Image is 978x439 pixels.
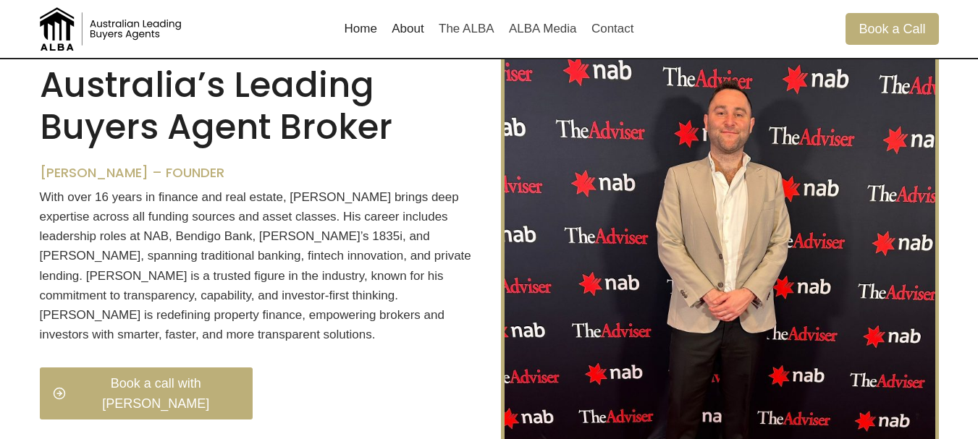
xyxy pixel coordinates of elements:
a: About [384,12,431,46]
a: The ALBA [431,12,502,46]
a: ALBA Media [502,12,584,46]
img: Australian Leading Buyers Agents [40,7,185,51]
a: Book a call with [PERSON_NAME] [40,367,253,419]
a: Home [337,12,384,46]
h6: [PERSON_NAME] – Founder [40,165,478,181]
nav: Primary Navigation [337,12,641,46]
a: Contact [584,12,641,46]
p: With over 16 years in finance and real estate, [PERSON_NAME] brings deep expertise across all fun... [40,187,478,345]
span: Book a call with [PERSON_NAME] [72,373,240,415]
a: Book a Call [846,13,938,44]
h2: Australia’s Leading Buyers Agent Broker [40,64,478,148]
